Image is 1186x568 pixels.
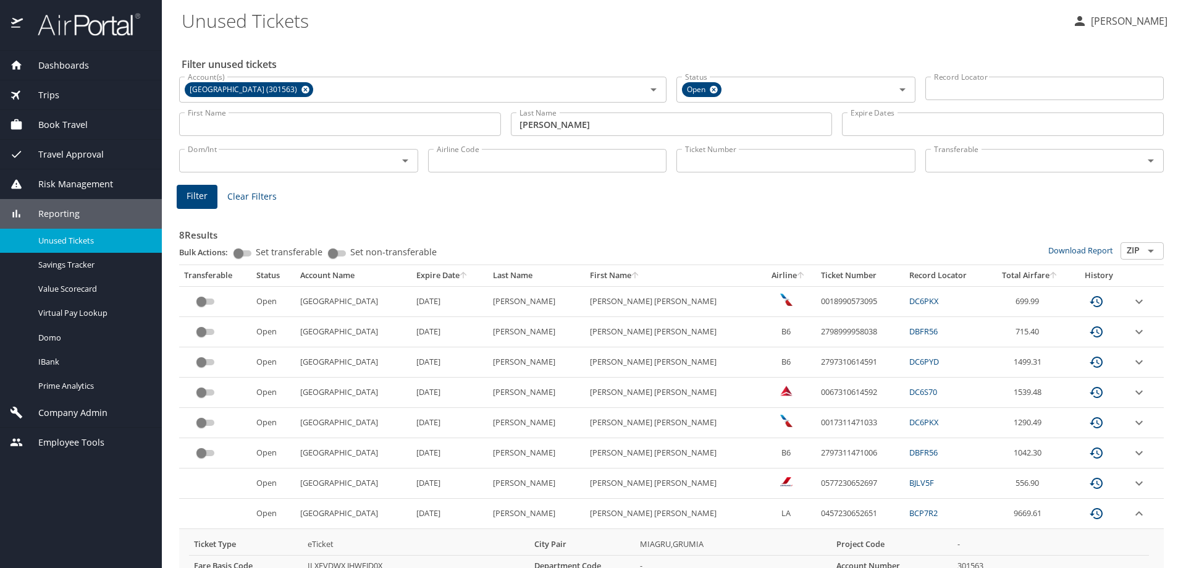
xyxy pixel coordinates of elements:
[251,499,295,529] td: Open
[11,12,24,36] img: icon-airportal.png
[781,447,791,458] span: B6
[1132,385,1146,400] button: expand row
[488,265,584,286] th: Last Name
[781,356,791,367] span: B6
[816,378,905,408] td: 0067310614592
[953,534,1149,555] td: -
[1142,152,1159,169] button: Open
[488,438,584,468] td: [PERSON_NAME]
[182,1,1062,40] h1: Unused Tickets
[909,326,938,337] a: DBFR56
[1132,324,1146,339] button: expand row
[411,317,489,347] td: [DATE]
[251,378,295,408] td: Open
[295,468,411,499] td: [GEOGRAPHIC_DATA]
[816,265,905,286] th: Ticket Number
[23,207,80,221] span: Reporting
[38,283,147,295] span: Value Scorecard
[645,81,662,98] button: Open
[585,317,762,347] td: [PERSON_NAME] [PERSON_NAME]
[256,248,322,256] span: Set transferable
[989,468,1072,499] td: 556.90
[295,347,411,378] td: [GEOGRAPHIC_DATA]
[488,286,584,316] td: [PERSON_NAME]
[411,378,489,408] td: [DATE]
[251,468,295,499] td: Open
[831,534,953,555] th: Project Code
[1132,446,1146,460] button: expand row
[38,307,147,319] span: Virtual Pay Lookup
[38,356,147,368] span: IBank
[761,265,816,286] th: Airline
[909,447,938,458] a: DBFR56
[295,286,411,316] td: [GEOGRAPHIC_DATA]
[989,317,1072,347] td: 715.40
[189,534,303,555] th: Ticket Type
[23,436,104,449] span: Employee Tools
[222,185,282,208] button: Clear Filters
[187,189,208,204] span: Filter
[251,265,295,286] th: Status
[781,507,791,519] span: LA
[295,438,411,468] td: [GEOGRAPHIC_DATA]
[350,248,437,256] span: Set non-transferable
[904,265,988,286] th: Record Locator
[488,347,584,378] td: [PERSON_NAME]
[23,406,107,420] span: Company Admin
[411,347,489,378] td: [DATE]
[989,286,1072,316] td: 699.99
[23,88,59,102] span: Trips
[185,83,305,96] span: [GEOGRAPHIC_DATA] (301563)
[179,247,238,258] p: Bulk Actions:
[989,408,1072,438] td: 1290.49
[797,272,805,280] button: sort
[38,235,147,247] span: Unused Tickets
[682,83,713,96] span: Open
[816,408,905,438] td: 0017311471033
[488,378,584,408] td: [PERSON_NAME]
[780,475,793,488] img: Air France
[989,265,1072,286] th: Total Airfare
[989,499,1072,529] td: 9669.61
[397,152,414,169] button: Open
[411,499,489,529] td: [DATE]
[1048,245,1113,256] a: Download Report
[780,384,793,397] img: Delta Airlines
[185,82,313,97] div: [GEOGRAPHIC_DATA] (301563)
[585,408,762,438] td: [PERSON_NAME] [PERSON_NAME]
[816,468,905,499] td: 0577230652697
[1132,415,1146,430] button: expand row
[411,438,489,468] td: [DATE]
[460,272,468,280] button: sort
[1087,14,1167,28] p: [PERSON_NAME]
[251,408,295,438] td: Open
[989,438,1072,468] td: 1042.30
[816,317,905,347] td: 2798999958038
[585,347,762,378] td: [PERSON_NAME] [PERSON_NAME]
[411,468,489,499] td: [DATE]
[295,408,411,438] td: [GEOGRAPHIC_DATA]
[585,438,762,468] td: [PERSON_NAME] [PERSON_NAME]
[816,499,905,529] td: 0457230652651
[1132,355,1146,370] button: expand row
[1067,10,1172,32] button: [PERSON_NAME]
[251,317,295,347] td: Open
[295,265,411,286] th: Account Name
[1049,272,1058,280] button: sort
[251,347,295,378] td: Open
[1132,294,1146,309] button: expand row
[1132,476,1146,491] button: expand row
[488,408,584,438] td: [PERSON_NAME]
[816,286,905,316] td: 0018990573095
[894,81,911,98] button: Open
[295,499,411,529] td: [GEOGRAPHIC_DATA]
[909,356,939,367] a: DC6PYD
[295,378,411,408] td: [GEOGRAPHIC_DATA]
[23,59,89,72] span: Dashboards
[411,265,489,286] th: Expire Date
[38,259,147,271] span: Savings Tracker
[182,54,1166,74] h2: Filter unused tickets
[23,177,113,191] span: Risk Management
[295,317,411,347] td: [GEOGRAPHIC_DATA]
[179,221,1164,242] h3: 8 Results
